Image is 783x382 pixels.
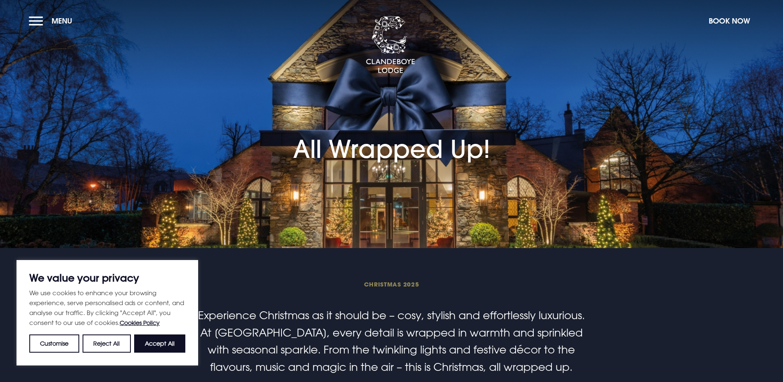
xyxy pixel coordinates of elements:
[29,334,79,353] button: Customise
[29,12,76,30] button: Menu
[29,288,185,328] p: We use cookies to enhance your browsing experience, serve personalised ads or content, and analys...
[195,280,588,288] span: Christmas 2025
[120,319,160,326] a: Cookies Policy
[83,334,130,353] button: Reject All
[195,307,588,375] p: Experience Christmas as it should be – cosy, stylish and effortlessly luxurious. At [GEOGRAPHIC_D...
[293,88,490,164] h1: All Wrapped Up!
[29,273,185,283] p: We value your privacy
[705,12,754,30] button: Book Now
[134,334,185,353] button: Accept All
[17,260,198,365] div: We value your privacy
[366,16,415,74] img: Clandeboye Lodge
[52,16,72,26] span: Menu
